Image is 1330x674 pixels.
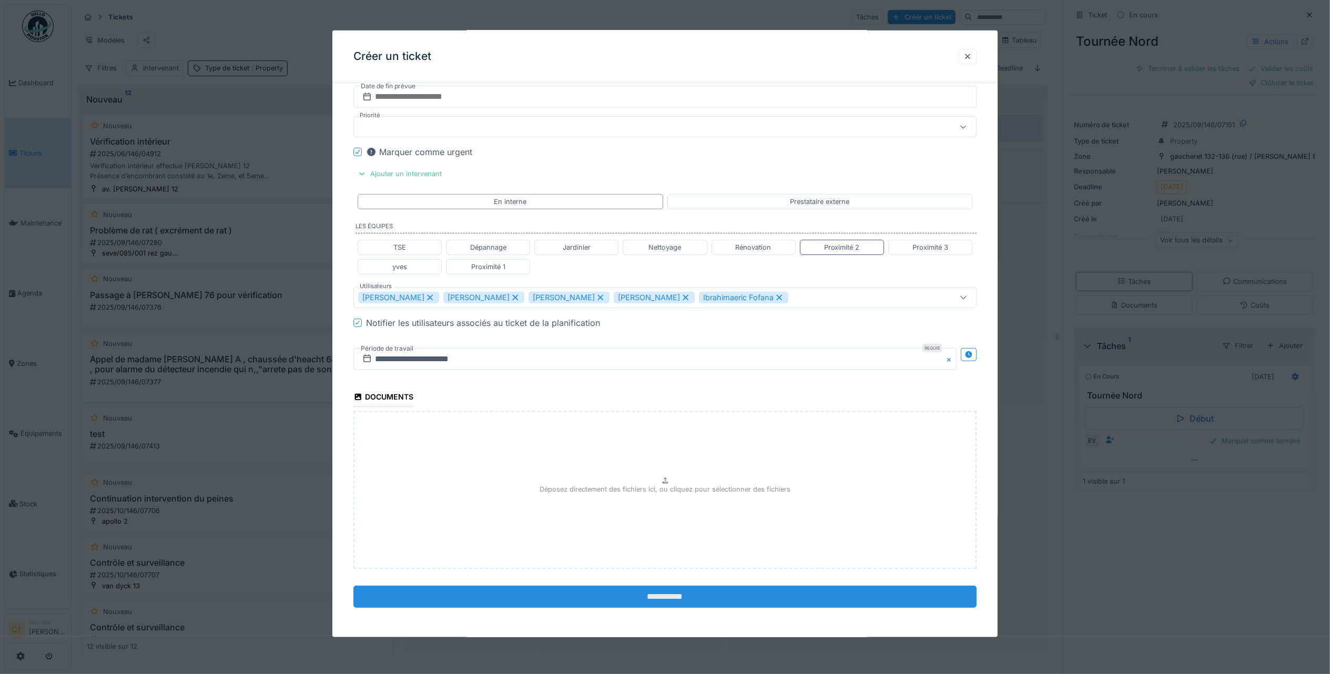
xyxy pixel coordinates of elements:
[358,292,439,303] div: [PERSON_NAME]
[648,242,681,252] div: Nettoyage
[529,292,610,303] div: [PERSON_NAME]
[353,167,446,181] div: Ajouter un intervenant
[360,80,417,92] label: Date de fin prévue
[353,389,413,407] div: Documents
[360,343,414,354] label: Période de travail
[353,50,431,63] h3: Créer un ticket
[356,221,977,233] label: Les équipes
[790,196,849,206] div: Prestataire externe
[922,344,942,352] div: Requis
[945,348,957,370] button: Close
[563,242,591,252] div: Jardinier
[366,316,600,329] div: Notifier les utilisateurs associés au ticket de la planification
[470,242,506,252] div: Dépannage
[358,111,382,120] label: Priorité
[540,484,790,494] p: Déposez directement des fichiers ici, ou cliquez pour sélectionner des fichiers
[912,242,948,252] div: Proximité 3
[358,282,394,291] label: Utilisateurs
[824,242,860,252] div: Proximité 2
[494,196,526,206] div: En interne
[471,261,505,271] div: Proximité 1
[614,292,695,303] div: [PERSON_NAME]
[736,242,771,252] div: Rénovation
[699,292,788,303] div: Ibrahimaeric Fofana
[443,292,524,303] div: [PERSON_NAME]
[393,242,406,252] div: TSE
[366,146,472,158] div: Marquer comme urgent
[392,261,407,271] div: yves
